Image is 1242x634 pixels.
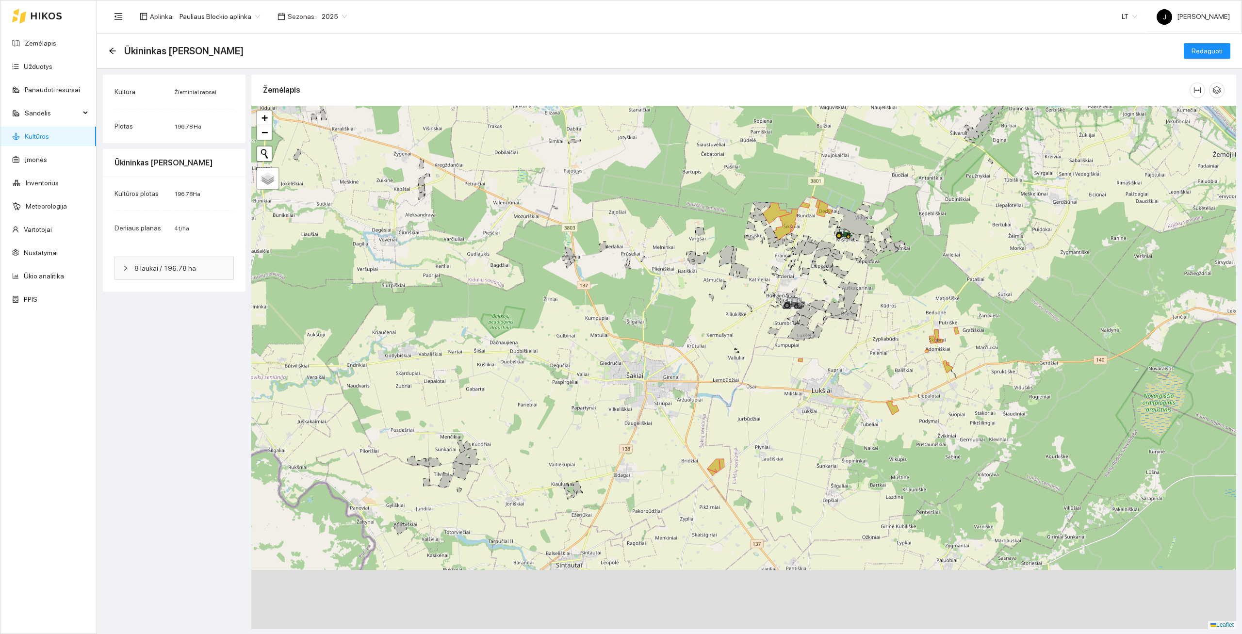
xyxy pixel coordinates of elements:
[24,63,52,70] a: Užduotys
[109,47,116,55] div: Atgal
[288,11,316,22] span: Sezonas :
[150,11,174,22] span: Aplinka :
[114,224,161,232] span: Derliaus planas
[114,88,135,96] span: Kultūra
[109,7,128,26] button: menu-fold
[114,12,123,21] span: menu-fold
[1163,9,1166,25] span: J
[24,295,37,303] a: PPIS
[1184,43,1230,59] button: Redaguoti
[257,168,278,189] a: Layers
[261,126,268,138] span: −
[174,225,189,232] span: 4 t/ha
[1190,86,1205,94] span: column-width
[25,156,47,163] a: Įmonės
[1210,621,1234,628] a: Leaflet
[134,263,226,274] span: 8 laukai / 196.78 ha
[278,13,285,20] span: calendar
[140,13,147,20] span: layout
[257,125,272,140] a: Zoom out
[24,249,58,257] a: Nustatymai
[174,123,201,130] span: 196.78 Ha
[114,122,133,130] span: Plotas
[25,132,49,140] a: Kultūros
[114,149,234,177] div: Ūkininkas [PERSON_NAME]
[174,191,200,197] span: 196.78 Ha
[24,272,64,280] a: Ūkio analitika
[26,202,67,210] a: Meteorologija
[1122,9,1137,24] span: LT
[174,89,216,96] span: Žieminiai rapsai
[257,111,272,125] a: Zoom in
[257,146,272,161] button: Initiate a new search
[322,9,347,24] span: 2025
[180,9,260,24] span: Pauliaus Blockio aplinka
[25,86,80,94] a: Panaudoti resursai
[263,76,1190,104] div: Žemėlapis
[123,265,129,271] span: right
[26,179,59,187] a: Inventorius
[24,226,52,233] a: Vartotojai
[261,112,268,124] span: +
[1157,13,1230,20] span: [PERSON_NAME]
[25,103,80,123] span: Sandėlis
[114,190,159,197] span: Kultūros plotas
[25,39,56,47] a: Žemėlapis
[124,43,244,59] span: Ūkininkas Antanas Blockis
[1192,46,1223,56] span: Redaguoti
[1190,82,1205,98] button: column-width
[109,47,116,55] span: arrow-left
[115,257,233,279] div: 8 laukai / 196.78 ha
